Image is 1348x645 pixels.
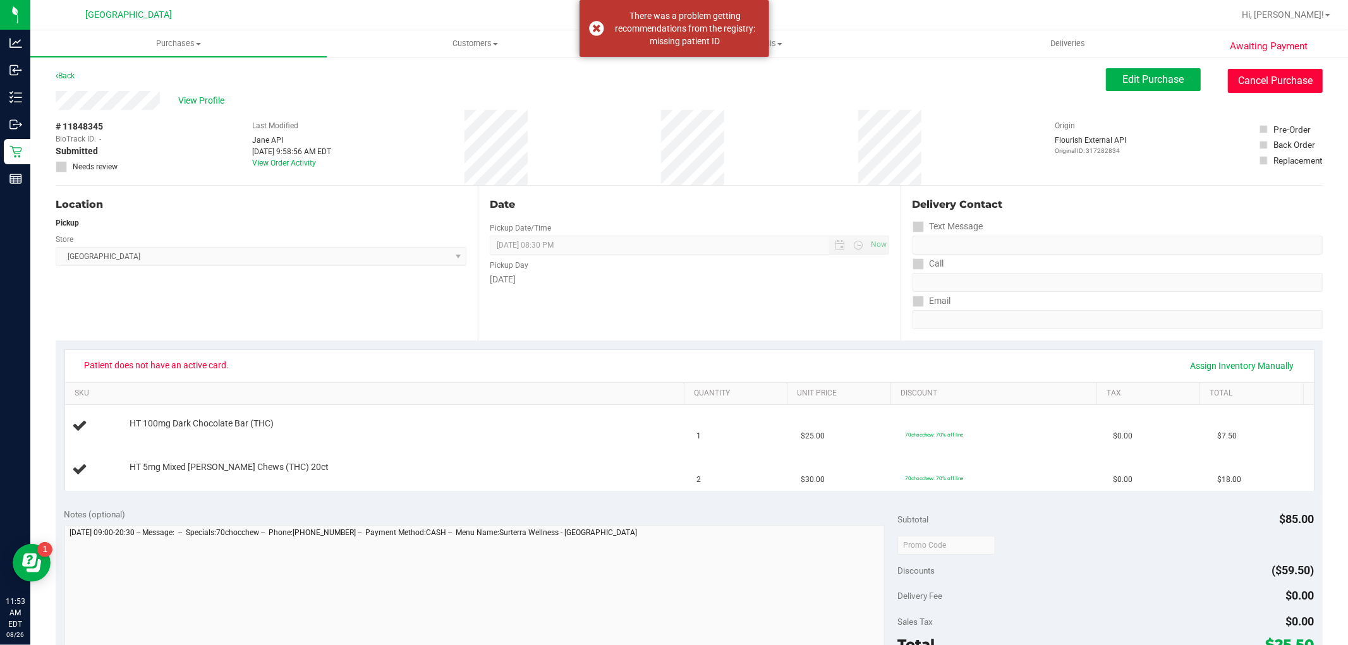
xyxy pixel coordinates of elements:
[1280,512,1315,526] span: $85.00
[56,133,96,145] span: BioTrack ID:
[913,255,944,273] label: Call
[1230,39,1308,54] span: Awaiting Payment
[56,234,73,245] label: Store
[897,514,928,524] span: Subtotal
[56,219,79,227] strong: Pickup
[56,197,466,212] div: Location
[1286,589,1315,602] span: $0.00
[1055,135,1126,155] div: Flourish External API
[490,273,889,286] div: [DATE]
[490,222,551,234] label: Pickup Date/Time
[30,30,327,57] a: Purchases
[913,292,951,310] label: Email
[6,596,25,630] p: 11:53 AM EDT
[130,461,329,473] span: HT 5mg Mixed [PERSON_NAME] Chews (THC) 20ct
[1273,154,1322,167] div: Replacement
[897,591,942,601] span: Delivery Fee
[1106,68,1201,91] button: Edit Purchase
[913,236,1323,255] input: Format: (999) 999-9999
[1242,9,1324,20] span: Hi, [PERSON_NAME]!
[697,474,701,486] span: 2
[1123,73,1184,85] span: Edit Purchase
[37,542,52,557] iframe: Resource center unread badge
[86,9,173,20] span: [GEOGRAPHIC_DATA]
[905,431,963,438] span: 70chocchew: 70% off line
[611,9,760,47] div: There was a problem getting recommendations from the registry: missing patient ID
[252,159,316,167] a: View Order Activity
[1217,430,1237,442] span: $7.50
[913,217,983,236] label: Text Message
[1113,430,1132,442] span: $0.00
[73,161,118,172] span: Needs review
[897,617,933,627] span: Sales Tax
[9,172,22,185] inline-svg: Reports
[1286,615,1315,628] span: $0.00
[1182,355,1302,377] a: Assign Inventory Manually
[30,38,327,49] span: Purchases
[1113,474,1132,486] span: $0.00
[697,430,701,442] span: 1
[56,145,98,158] span: Submitted
[9,91,22,104] inline-svg: Inventory
[327,38,622,49] span: Customers
[1228,69,1323,93] button: Cancel Purchase
[1210,389,1299,399] a: Total
[920,30,1216,57] a: Deliveries
[901,389,1092,399] a: Discount
[252,120,298,131] label: Last Modified
[623,30,920,57] a: Tills
[252,135,331,146] div: Jane API
[252,146,331,157] div: [DATE] 9:58:56 AM EDT
[327,30,623,57] a: Customers
[801,430,825,442] span: $25.00
[13,544,51,582] iframe: Resource center
[1273,123,1311,136] div: Pre-Order
[75,389,679,399] a: SKU
[897,559,935,582] span: Discounts
[1272,564,1315,577] span: ($59.50)
[897,536,995,555] input: Promo Code
[9,145,22,158] inline-svg: Retail
[1055,146,1126,155] p: Original ID: 317282834
[9,118,22,131] inline-svg: Outbound
[490,197,889,212] div: Date
[1217,474,1241,486] span: $18.00
[490,260,528,271] label: Pickup Day
[1273,138,1315,151] div: Back Order
[9,37,22,49] inline-svg: Analytics
[1107,389,1195,399] a: Tax
[1055,120,1075,131] label: Origin
[1033,38,1102,49] span: Deliveries
[56,120,103,133] span: # 11848345
[6,630,25,639] p: 08/26
[798,389,886,399] a: Unit Price
[76,355,238,375] span: Patient does not have an active card.
[913,197,1323,212] div: Delivery Contact
[624,38,919,49] span: Tills
[905,475,963,481] span: 70chocchew: 70% off line
[801,474,825,486] span: $30.00
[694,389,782,399] a: Quantity
[56,71,75,80] a: Back
[9,64,22,76] inline-svg: Inbound
[179,94,229,107] span: View Profile
[130,418,274,430] span: HT 100mg Dark Chocolate Bar (THC)
[64,509,126,519] span: Notes (optional)
[913,273,1323,292] input: Format: (999) 999-9999
[99,133,101,145] span: -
